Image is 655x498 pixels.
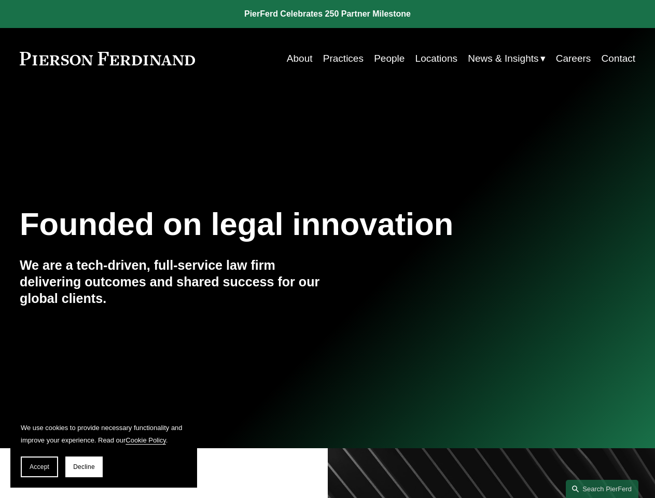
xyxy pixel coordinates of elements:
a: Locations [415,49,457,68]
h1: Founded on legal innovation [20,206,533,242]
button: Accept [21,457,58,477]
span: Decline [73,463,95,471]
a: People [374,49,405,68]
button: Decline [65,457,103,477]
a: About [287,49,313,68]
a: Practices [323,49,364,68]
a: Search this site [566,480,638,498]
a: Careers [556,49,591,68]
a: Cookie Policy [126,436,166,444]
h4: We are a tech-driven, full-service law firm delivering outcomes and shared success for our global... [20,257,328,307]
a: folder dropdown [468,49,545,68]
span: News & Insights [468,50,538,67]
a: Contact [602,49,636,68]
p: We use cookies to provide necessary functionality and improve your experience. Read our . [21,422,187,446]
span: Accept [30,463,49,471]
section: Cookie banner [10,411,197,488]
